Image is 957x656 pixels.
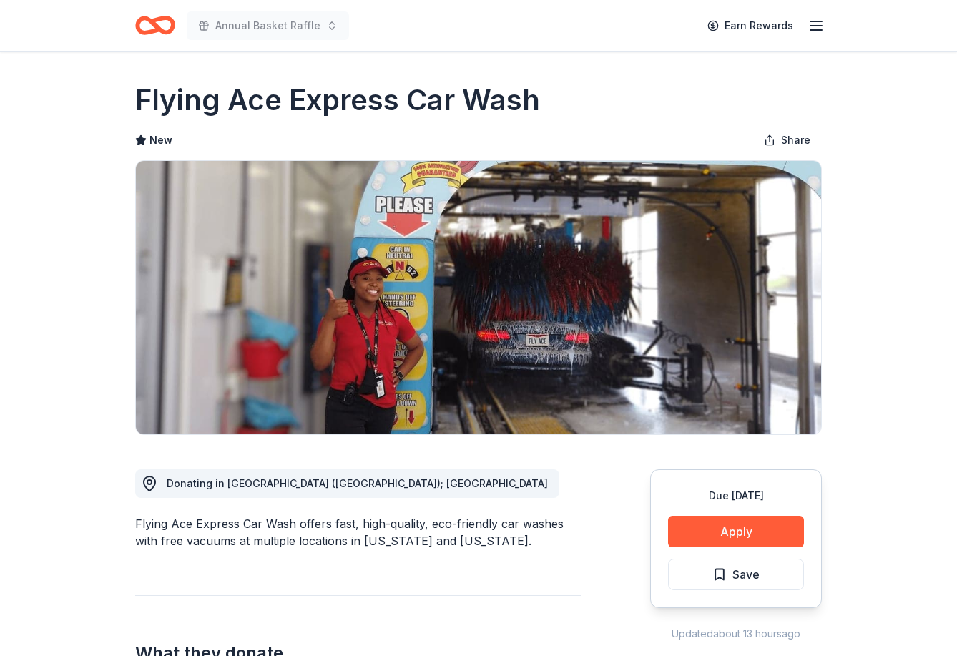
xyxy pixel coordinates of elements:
[668,559,804,590] button: Save
[668,516,804,547] button: Apply
[752,126,822,155] button: Share
[135,9,175,42] a: Home
[149,132,172,149] span: New
[650,625,822,642] div: Updated about 13 hours ago
[732,565,760,584] span: Save
[781,132,810,149] span: Share
[135,80,540,120] h1: Flying Ace Express Car Wash
[187,11,349,40] button: Annual Basket Raffle
[136,161,821,434] img: Image for Flying Ace Express Car Wash
[668,487,804,504] div: Due [DATE]
[699,13,802,39] a: Earn Rewards
[167,477,548,489] span: Donating in [GEOGRAPHIC_DATA] ([GEOGRAPHIC_DATA]); [GEOGRAPHIC_DATA]
[135,515,581,549] div: Flying Ace Express Car Wash offers fast, high-quality, eco-friendly car washes with free vacuums ...
[215,17,320,34] span: Annual Basket Raffle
